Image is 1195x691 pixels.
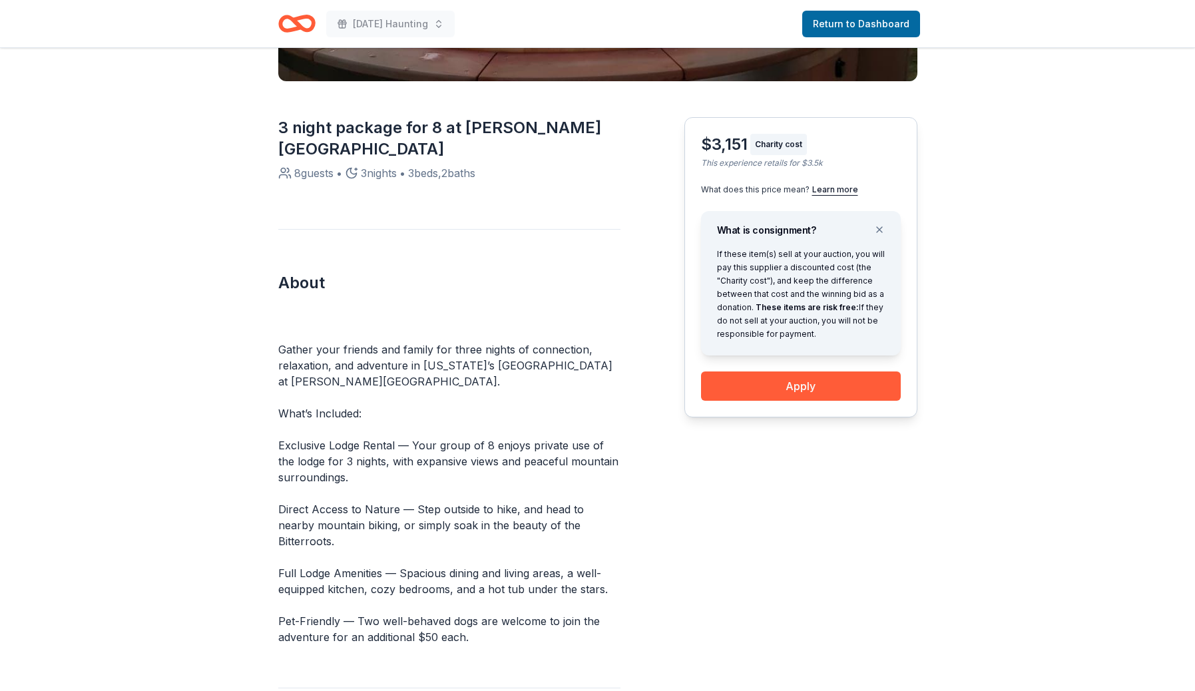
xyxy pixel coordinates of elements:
div: $3,151 [701,134,748,155]
div: Charity cost [750,134,807,155]
span: What is consignment? [717,224,816,236]
h2: About [278,272,620,294]
button: Learn more [812,184,858,195]
button: Apply [701,371,901,401]
span: [DATE] Haunting [353,16,428,32]
p: Full Lodge Amenities — Spacious dining and living areas, a well-equipped kitchen, cozy bedrooms, ... [278,565,620,597]
div: 3 night package for 8 at [PERSON_NAME][GEOGRAPHIC_DATA] [278,117,620,160]
span: These items are risk free: [756,302,859,312]
p: Pet-Friendly — Two well-behaved dogs are welcome to join the adventure for an additional $50 each. [278,613,620,645]
p: Exclusive Lodge Rental — Your group of 8 enjoys private use of the lodge for 3 nights, with expan... [278,437,620,485]
div: 3 beds, 2 baths [408,165,475,181]
p: Gather your friends and family for three nights of connection, relaxation, and adventure in [US_S... [278,342,620,389]
p: What’s Included: [278,405,620,421]
span: If these item(s) sell at your auction, you will pay this supplier a discounted cost (the "Charity... [717,249,885,339]
div: 8 guests [294,165,334,181]
p: Direct Access to Nature — Step outside to hike, and head to nearby mountain biking, or simply soa... [278,501,620,549]
div: • [336,165,342,181]
a: Return to Dashboard [802,11,920,37]
div: • [399,165,405,181]
div: 3 nights [361,165,397,181]
button: [DATE] Haunting [326,11,455,37]
div: What does this price mean? [701,184,901,195]
a: Home [278,8,316,39]
div: This experience retails for $3.5k [701,158,901,168]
